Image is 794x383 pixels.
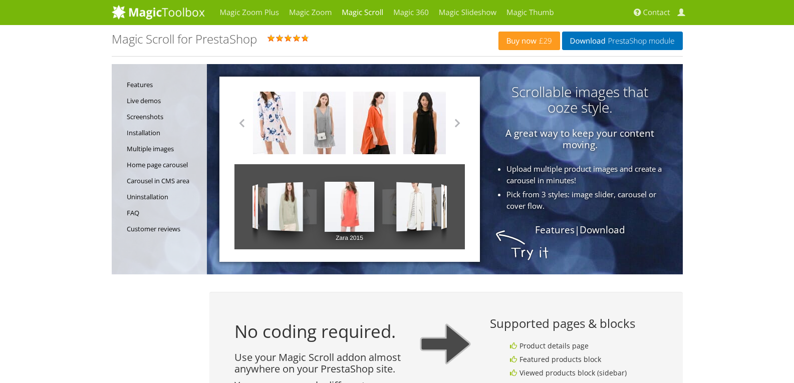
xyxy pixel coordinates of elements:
span: Zara 2015 [336,232,363,244]
p: A great way to keep your content moving. [207,128,663,151]
a: Multiple images [127,141,202,157]
a: Home page carousel [127,157,202,173]
p: | [207,224,663,236]
h3: Scrollable images that ooze style. [207,84,663,115]
p: Use your Magic Scroll addon almost anywhere on your PrestaShop site. [234,351,402,374]
a: Features [127,77,202,93]
span: Contact [643,8,670,18]
a: Uninstallation [127,189,202,205]
a: DownloadPrestaShop module [562,32,683,50]
h1: Magic Scroll for PrestaShop [112,33,257,46]
a: Buy now£29 [498,32,560,50]
a: Download [580,223,625,236]
a: Zara 2015 [325,164,375,249]
a: FAQ [127,205,202,221]
a: Installation [127,125,202,141]
li: Viewed products block (sidebar) [510,367,656,378]
a: Customer reviews [127,221,202,237]
li: Featured products block [510,353,656,365]
a: Screenshots [127,109,202,125]
li: Product details page [510,340,656,351]
h4: No coding required. [234,322,402,341]
span: £29 [537,37,552,45]
div: Rating: 5.0 ( ) [112,33,498,49]
img: MagicToolbox.com - Image tools for your website [112,5,205,20]
a: Carousel in CMS area [127,173,202,189]
span: PrestaShop module [606,37,675,45]
a: Live demos [127,93,202,109]
h3: Supported pages & blocks [490,317,658,330]
a: Features [535,223,575,236]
